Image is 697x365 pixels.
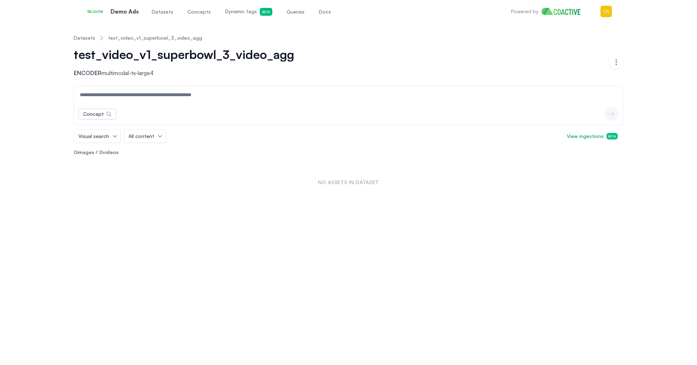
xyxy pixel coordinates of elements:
button: Visual search [74,130,121,143]
span: 0 [74,149,77,155]
p: Powered by [511,8,538,15]
span: Encoder [74,69,102,77]
span: 0 [99,149,103,155]
div: Concept [83,110,104,118]
nav: Breadcrumb [74,29,623,47]
span: View ingestions [567,133,618,140]
button: View ingestionsBeta [561,130,623,143]
span: Visual search [78,133,109,140]
span: Dynamic tags [225,8,272,16]
span: Queries [287,8,304,15]
span: Concepts [187,8,211,15]
img: Demo Ads [85,6,105,17]
a: test_video_v1_superbowl_3_video_agg [108,34,202,41]
p: images / videos [74,149,623,156]
span: Datasets [152,8,173,15]
button: All content [124,130,166,143]
a: Datasets [74,34,95,41]
p: No assets in dataset [77,179,620,186]
img: Menu for the logged in user [600,6,612,17]
p: Demo Ads [111,7,139,16]
span: test_video_v1_superbowl_3_video_agg [74,47,294,61]
span: Beta [606,133,618,139]
p: multimodal-tx-large4 [74,69,310,77]
span: All content [128,133,154,140]
span: Beta [260,8,272,16]
img: Home [541,8,586,15]
button: Concept [78,109,116,119]
button: test_video_v1_superbowl_3_video_agg [74,47,304,61]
